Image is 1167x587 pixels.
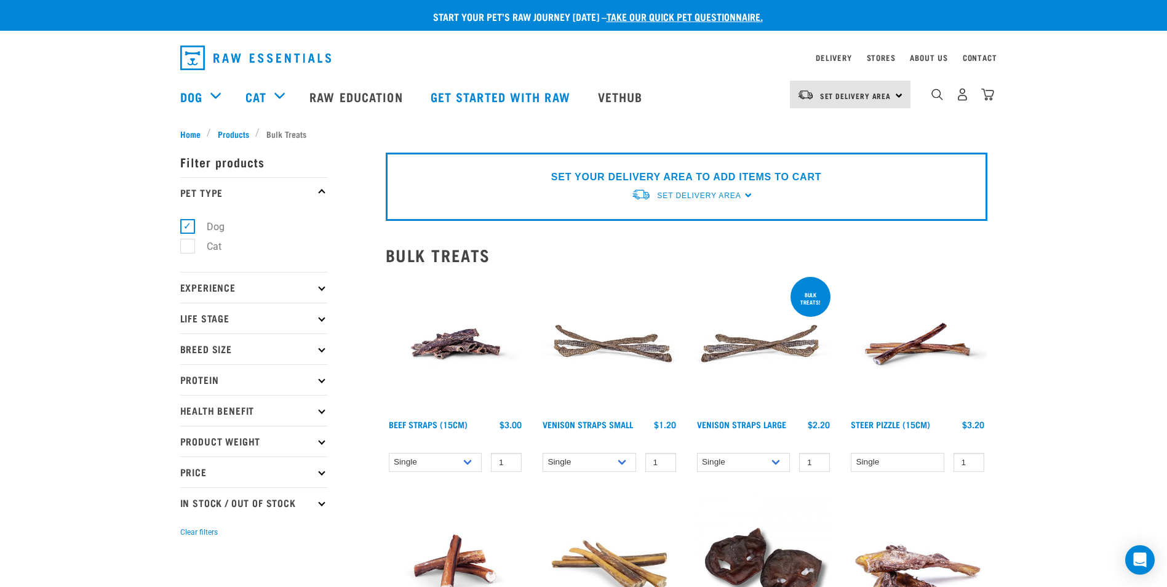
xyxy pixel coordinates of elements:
[645,453,676,472] input: 1
[981,88,994,101] img: home-icon@2x.png
[910,55,947,60] a: About Us
[954,453,984,472] input: 1
[180,426,328,457] p: Product Weight
[187,239,226,254] label: Cat
[386,246,987,265] h2: Bulk Treats
[791,286,830,311] div: BULK TREATS!
[657,191,741,200] span: Set Delivery Area
[931,89,943,100] img: home-icon-1@2x.png
[607,14,763,19] a: take our quick pet questionnaire.
[180,395,328,426] p: Health Benefit
[180,527,218,538] button: Clear filters
[551,170,821,185] p: SET YOUR DELIVERY AREA TO ADD ITEMS TO CART
[297,72,418,121] a: Raw Education
[180,333,328,364] p: Breed Size
[218,127,249,140] span: Products
[180,303,328,333] p: Life Stage
[180,457,328,487] p: Price
[245,87,266,106] a: Cat
[180,127,987,140] nav: breadcrumbs
[586,72,658,121] a: Vethub
[956,88,969,101] img: user.png
[1125,545,1155,575] div: Open Intercom Messenger
[180,127,207,140] a: Home
[180,272,328,303] p: Experience
[180,127,201,140] span: Home
[808,420,830,429] div: $2.20
[540,274,679,414] img: Venison Straps
[694,274,834,414] img: Stack of 3 Venison Straps Treats for Pets
[170,41,997,75] nav: dropdown navigation
[851,422,930,426] a: Steer Pizzle (15cm)
[386,274,525,414] img: Raw Essentials Beef Straps 15cm 6 Pack
[797,89,814,100] img: van-moving.png
[697,422,786,426] a: Venison Straps Large
[180,46,331,70] img: Raw Essentials Logo
[962,420,984,429] div: $3.20
[180,87,202,106] a: Dog
[816,55,851,60] a: Delivery
[820,94,891,98] span: Set Delivery Area
[180,177,328,208] p: Pet Type
[180,146,328,177] p: Filter products
[180,487,328,518] p: In Stock / Out Of Stock
[418,72,586,121] a: Get started with Raw
[211,127,255,140] a: Products
[500,420,522,429] div: $3.00
[963,55,997,60] a: Contact
[867,55,896,60] a: Stores
[654,420,676,429] div: $1.20
[543,422,633,426] a: Venison Straps Small
[848,274,987,414] img: Raw Essentials Steer Pizzle 15cm
[389,422,468,426] a: Beef Straps (15cm)
[799,453,830,472] input: 1
[187,219,229,234] label: Dog
[180,364,328,395] p: Protein
[631,188,651,201] img: van-moving.png
[491,453,522,472] input: 1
